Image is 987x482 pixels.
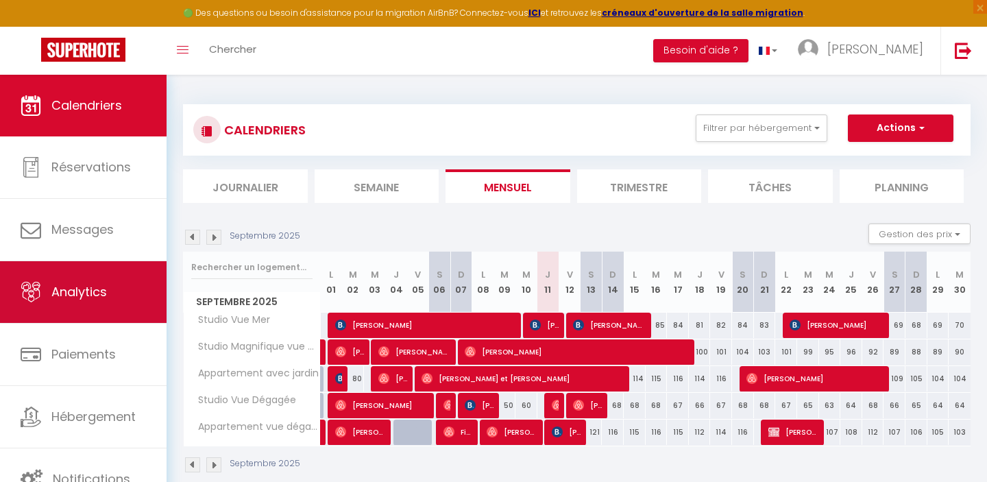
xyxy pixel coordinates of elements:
[581,420,602,445] div: 121
[761,268,768,281] abbr: D
[798,39,818,60] img: ...
[230,230,300,243] p: Septembre 2025
[573,392,602,418] span: [PERSON_NAME]
[949,339,971,365] div: 90
[754,252,776,313] th: 21
[862,339,884,365] div: 92
[602,7,803,19] strong: créneaux d'ouverture de la salle migration
[732,393,754,418] div: 68
[819,252,841,313] th: 24
[624,393,646,418] div: 68
[790,312,885,338] span: [PERSON_NAME]
[905,339,927,365] div: 88
[321,339,328,365] a: [PERSON_NAME] [PERSON_NAME]
[797,393,819,418] div: 65
[646,313,668,338] div: 85
[689,252,711,313] th: 18
[437,268,443,281] abbr: S
[732,420,754,445] div: 116
[710,366,732,391] div: 116
[718,268,724,281] abbr: V
[602,420,624,445] div: 116
[646,252,668,313] th: 16
[884,339,905,365] div: 89
[493,393,515,418] div: 50
[862,393,884,418] div: 68
[825,268,833,281] abbr: M
[862,420,884,445] div: 112
[848,115,953,142] button: Actions
[927,420,949,445] div: 105
[849,268,854,281] abbr: J
[624,366,646,391] div: 114
[819,420,841,445] div: 107
[746,365,886,391] span: [PERSON_NAME]
[371,268,379,281] abbr: M
[689,420,711,445] div: 112
[646,393,668,418] div: 68
[949,252,971,313] th: 30
[740,268,746,281] abbr: S
[415,268,421,281] abbr: V
[199,27,267,75] a: Chercher
[450,252,472,313] th: 07
[768,419,820,445] span: [PERSON_NAME]
[949,420,971,445] div: 103
[689,313,711,338] div: 81
[515,252,537,313] th: 10
[797,339,819,365] div: 99
[422,365,626,391] span: [PERSON_NAME] et [PERSON_NAME]
[335,312,518,338] span: [PERSON_NAME]
[840,252,862,313] th: 25
[667,393,689,418] div: 67
[804,268,812,281] abbr: M
[602,393,624,418] div: 68
[443,392,451,418] span: [PERSON_NAME]
[329,268,333,281] abbr: L
[667,313,689,338] div: 84
[710,393,732,418] div: 67
[884,366,905,391] div: 109
[696,115,827,142] button: Filtrer par hébergement
[732,339,754,365] div: 104
[487,419,538,445] span: [PERSON_NAME]
[667,420,689,445] div: 115
[870,268,876,281] abbr: V
[775,252,797,313] th: 22
[754,339,776,365] div: 103
[321,420,328,446] a: [PERSON_NAME]
[446,169,570,203] li: Mensuel
[51,97,122,114] span: Calendriers
[315,169,439,203] li: Semaine
[602,252,624,313] th: 14
[754,393,776,418] div: 68
[230,457,300,470] p: Septembre 2025
[840,420,862,445] div: 108
[775,393,797,418] div: 67
[732,313,754,338] div: 84
[472,252,494,313] th: 08
[335,419,387,445] span: [PERSON_NAME]
[652,268,660,281] abbr: M
[378,365,408,391] span: [PERSON_NAME]
[905,252,927,313] th: 28
[840,169,964,203] li: Planning
[51,158,131,176] span: Réservations
[335,339,365,365] span: [PERSON_NAME] [PERSON_NAME]
[862,252,884,313] th: 26
[335,392,430,418] span: [PERSON_NAME]
[481,268,485,281] abbr: L
[335,365,343,391] span: [PERSON_NAME]
[708,169,833,203] li: Tâches
[646,420,668,445] div: 116
[868,224,971,244] button: Gestion des prix
[819,339,841,365] div: 95
[186,420,323,435] span: Appartement vue dégagée
[775,339,797,365] div: 101
[537,252,559,313] th: 11
[929,420,977,472] iframe: Chat
[927,313,949,338] div: 69
[892,268,898,281] abbr: S
[429,252,451,313] th: 06
[11,5,52,47] button: Ouvrir le widget de chat LiveChat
